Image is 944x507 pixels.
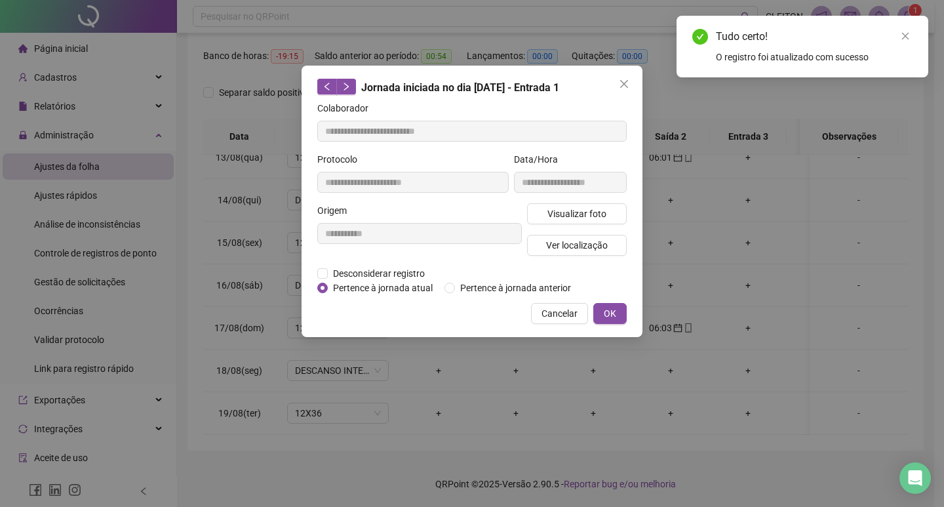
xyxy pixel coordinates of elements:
[619,79,629,89] span: close
[614,73,635,94] button: Close
[593,303,627,324] button: OK
[527,235,627,256] button: Ver localização
[531,303,588,324] button: Cancelar
[328,281,438,295] span: Pertence à jornada atual
[317,101,377,115] label: Colaborador
[527,203,627,224] button: Visualizar foto
[328,266,430,281] span: Desconsiderar registro
[455,281,576,295] span: Pertence à jornada anterior
[541,306,578,321] span: Cancelar
[716,29,913,45] div: Tudo certo!
[899,462,931,494] div: Open Intercom Messenger
[317,79,337,94] button: left
[317,79,627,96] div: Jornada iniciada no dia [DATE] - Entrada 1
[898,29,913,43] a: Close
[546,238,608,253] span: Ver localização
[323,82,332,91] span: left
[317,152,366,167] label: Protocolo
[336,79,356,94] button: right
[716,50,913,64] div: O registro foi atualizado com sucesso
[514,152,566,167] label: Data/Hora
[604,306,616,321] span: OK
[547,207,606,221] span: Visualizar foto
[901,31,910,41] span: close
[342,82,351,91] span: right
[692,29,708,45] span: check-circle
[317,203,355,218] label: Origem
